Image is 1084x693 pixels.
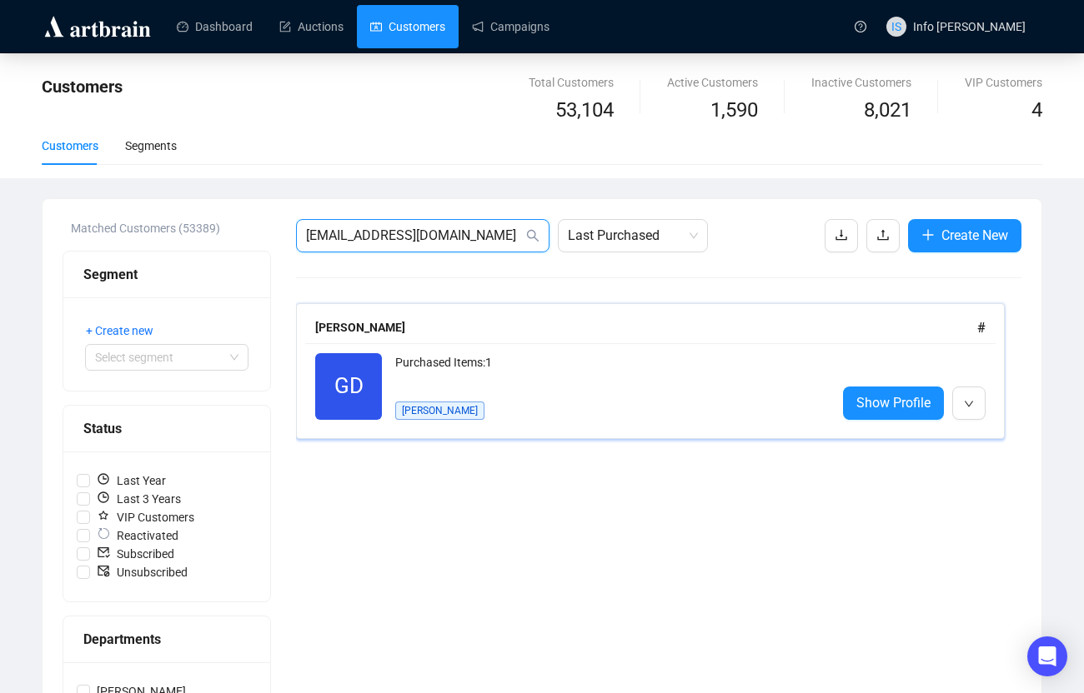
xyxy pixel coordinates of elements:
[90,471,173,490] span: Last Year
[42,77,123,97] span: Customers
[90,545,181,563] span: Subscribed
[1027,636,1067,676] div: Open Intercom Messenger
[941,225,1008,246] span: Create New
[90,563,194,581] span: Unsubscribed
[472,5,550,48] a: Campaigns
[315,318,977,337] div: [PERSON_NAME]
[1031,98,1042,122] span: 4
[964,399,974,409] span: down
[864,95,911,127] span: 8,021
[891,17,901,36] span: IS
[856,392,931,413] span: Show Profile
[83,629,250,650] div: Departments
[90,508,201,526] span: VIP Customers
[667,73,758,92] div: Active Customers
[710,95,758,127] span: 1,590
[835,228,848,242] span: download
[555,95,614,127] span: 53,104
[90,526,185,545] span: Reactivated
[965,73,1042,92] div: VIP Customers
[843,386,944,420] a: Show Profile
[395,353,823,386] div: Purchased Items: 1
[529,73,614,92] div: Total Customers
[177,5,253,48] a: Dashboard
[86,322,153,340] span: + Create new
[811,73,911,92] div: Inactive Customers
[908,219,1021,252] button: Create New
[977,320,986,336] span: #
[125,137,177,155] div: Segments
[306,226,523,246] input: Search Customer...
[370,5,445,48] a: Customers
[913,20,1026,33] span: Info [PERSON_NAME]
[296,303,1021,439] a: [PERSON_NAME]#GDPurchased Items:1[PERSON_NAME]Show Profile
[71,219,271,237] div: Matched Customers (53389)
[279,5,344,48] a: Auctions
[85,317,167,344] button: + Create new
[83,418,250,439] div: Status
[42,13,153,40] img: logo
[42,137,98,155] div: Customers
[526,229,539,242] span: search
[395,401,484,420] span: [PERSON_NAME]
[855,21,866,32] span: question-circle
[921,228,935,242] span: plus
[876,228,890,242] span: upload
[90,490,188,508] span: Last 3 Years
[568,220,698,252] span: Last Purchased
[334,369,364,403] span: GD
[83,264,250,285] div: Segment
